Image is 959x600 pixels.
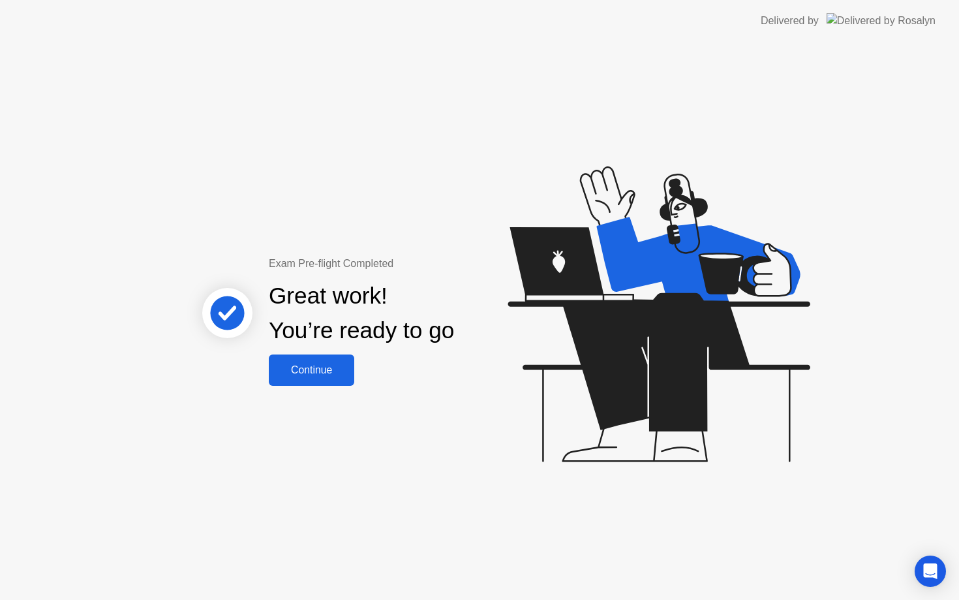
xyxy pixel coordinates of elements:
[269,355,354,386] button: Continue
[827,13,936,28] img: Delivered by Rosalyn
[269,256,538,272] div: Exam Pre-flight Completed
[273,364,350,376] div: Continue
[269,279,454,348] div: Great work! You’re ready to go
[761,13,819,29] div: Delivered by
[915,556,946,587] div: Open Intercom Messenger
